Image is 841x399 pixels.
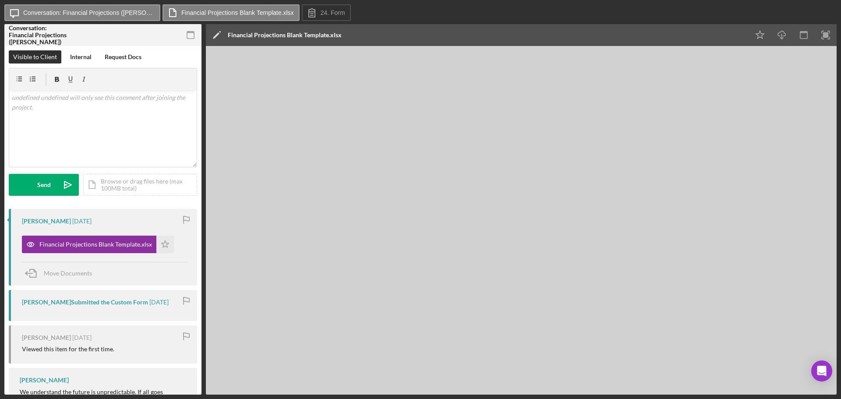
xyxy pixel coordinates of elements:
[20,377,69,384] div: [PERSON_NAME]
[37,174,51,196] div: Send
[44,269,92,277] span: Move Documents
[181,9,294,16] label: Financial Projections Blank Template.xlsx
[22,346,114,353] div: Viewed this item for the first time.
[321,9,345,16] label: 24. Form
[22,334,71,341] div: [PERSON_NAME]
[23,9,155,16] label: Conversation: Financial Projections ([PERSON_NAME])
[39,241,152,248] div: Financial Projections Blank Template.xlsx
[9,174,79,196] button: Send
[9,25,70,46] div: Conversation: Financial Projections ([PERSON_NAME])
[163,4,300,21] button: Financial Projections Blank Template.xlsx
[206,46,837,395] iframe: Document Preview
[22,218,71,225] div: [PERSON_NAME]
[22,262,101,284] button: Move Documents
[22,299,148,306] div: [PERSON_NAME] Submitted the Custom Form
[9,50,61,64] button: Visible to Client
[66,50,96,64] button: Internal
[72,218,92,225] time: 2025-09-16 20:00
[100,50,146,64] button: Request Docs
[302,4,351,21] button: 24. Form
[811,360,832,381] div: Open Intercom Messenger
[22,236,174,253] button: Financial Projections Blank Template.xlsx
[105,50,141,64] div: Request Docs
[149,299,169,306] time: 2025-08-22 03:31
[70,50,92,64] div: Internal
[13,50,57,64] div: Visible to Client
[228,32,342,39] div: Financial Projections Blank Template.xlsx
[4,4,160,21] button: Conversation: Financial Projections ([PERSON_NAME])
[72,334,92,341] time: 2025-08-22 03:26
